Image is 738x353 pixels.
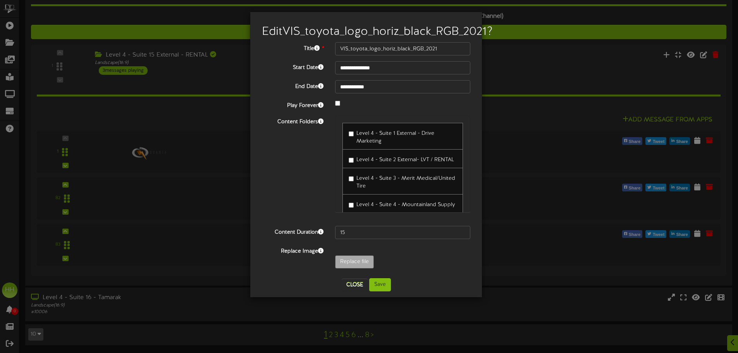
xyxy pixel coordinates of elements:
[256,115,329,126] label: Content Folders
[342,279,368,291] button: Close
[349,131,354,136] input: Level 4 - Suite 1 External - Drive Marketing
[349,176,354,181] input: Level 4 - Suite 3 - Merit Medical/United Tire
[369,278,391,291] button: Save
[256,226,329,236] label: Content Duration
[356,131,434,144] span: Level 4 - Suite 1 External - Drive Marketing
[356,176,455,189] span: Level 4 - Suite 3 - Merit Medical/United Tire
[262,26,470,38] h2: Edit VIS_toyota_logo_horiz_black_RGB_2021 ?
[256,99,329,110] label: Play Forever
[256,42,329,53] label: Title
[356,202,455,208] span: Level 4 - Suite 4 - Mountainland Supply
[349,203,354,208] input: Level 4 - Suite 4 - Mountainland Supply
[349,158,354,163] input: Level 4 - Suite 2 External- LVT / RENTAL
[335,226,470,239] input: 15
[335,42,470,55] input: Title
[256,80,329,91] label: End Date
[256,61,329,72] label: Start Date
[356,157,454,163] span: Level 4 - Suite 2 External- LVT / RENTAL
[256,245,329,255] label: Replace Image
